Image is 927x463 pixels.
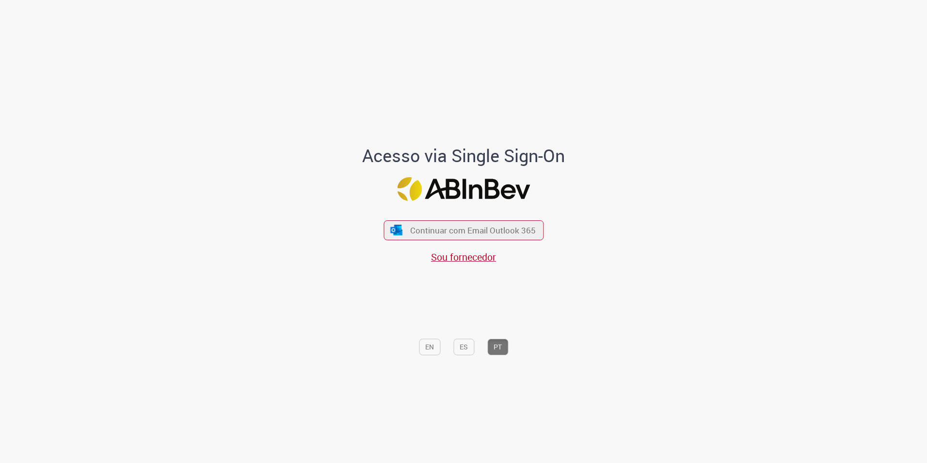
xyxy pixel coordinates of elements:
img: ícone Azure/Microsoft 360 [390,225,403,235]
button: ícone Azure/Microsoft 360 Continuar com Email Outlook 365 [384,220,543,240]
h1: Acesso via Single Sign-On [329,146,598,165]
a: Sou fornecedor [431,250,496,264]
span: Continuar com Email Outlook 365 [410,225,536,236]
button: EN [419,339,440,355]
button: ES [453,339,474,355]
img: Logo ABInBev [397,177,530,201]
button: PT [487,339,508,355]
